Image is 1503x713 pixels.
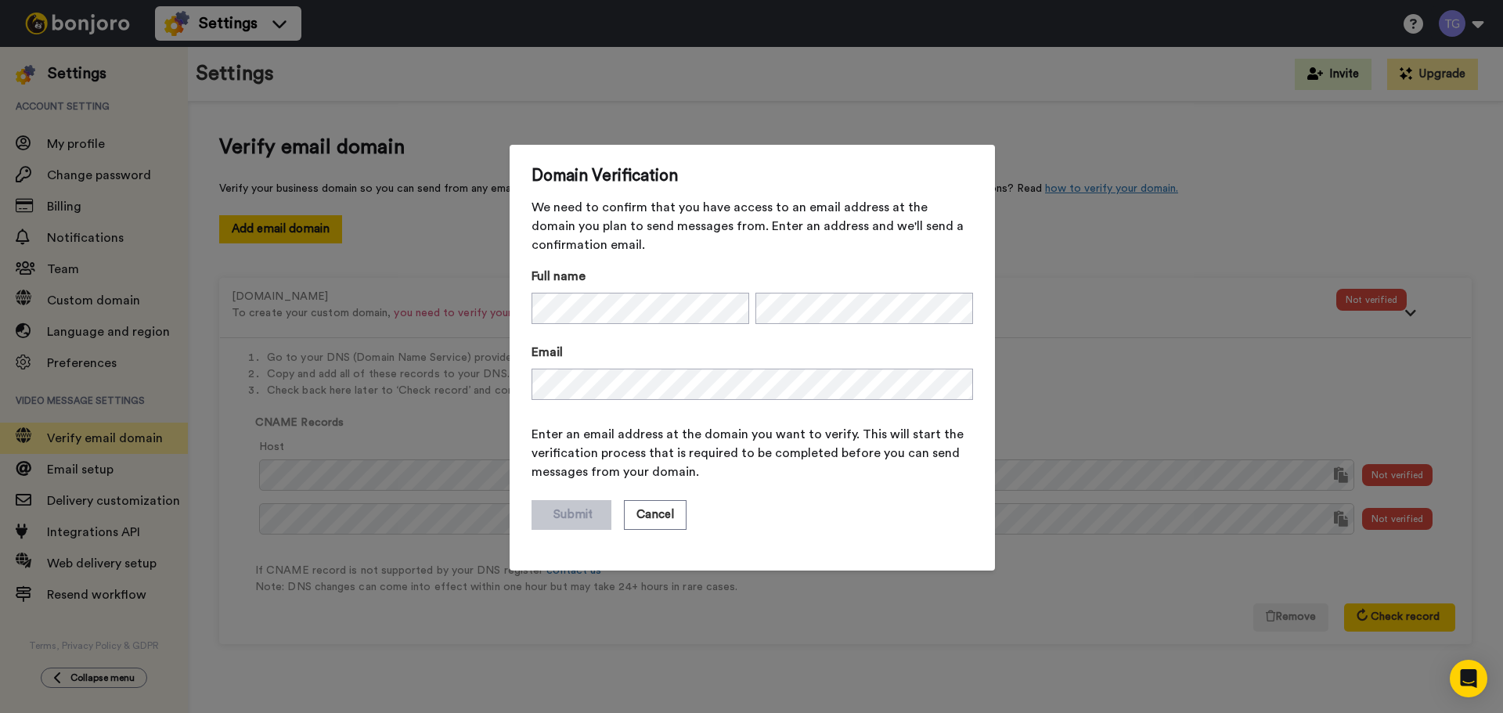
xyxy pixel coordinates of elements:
label: Email [532,343,973,362]
div: Open Intercom Messenger [1450,660,1487,697]
span: Enter an email address at the domain you want to verify. This will start the verification process... [532,425,973,481]
button: Submit [532,500,611,530]
span: Domain Verification [532,167,973,185]
label: Full name [532,267,749,286]
button: Cancel [624,500,687,530]
span: We need to confirm that you have access to an email address at the domain you plan to send messag... [532,198,973,254]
